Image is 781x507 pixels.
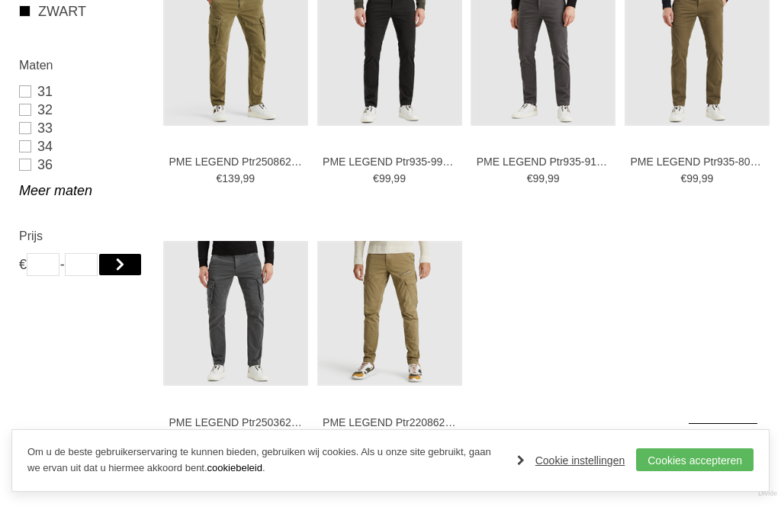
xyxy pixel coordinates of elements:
a: PME LEGEND Ptr2508624-6395 Broeken en Pantalons [169,155,302,168]
a: 33 [19,119,146,137]
span: , [545,172,548,185]
span: , [390,172,394,185]
span: , [240,172,243,185]
a: PME LEGEND Ptr935-8035 Broeken en Pantalons [630,155,763,168]
span: € [217,172,223,185]
span: 139 [222,172,239,185]
span: € [373,172,379,185]
span: 99 [533,172,545,185]
a: Terug naar boven [689,423,757,492]
span: 99 [379,172,391,185]
span: 99 [394,172,406,185]
a: ZWART [19,2,146,21]
span: 99 [702,172,714,185]
span: - [60,253,65,276]
a: PME LEGEND Ptr935-999 Broeken en Pantalons [323,155,456,168]
span: € [527,172,533,185]
img: PME LEGEND Ptr2208620-7148 Broeken en Pantalons [317,241,462,386]
span: 99 [548,172,560,185]
a: Cookie instellingen [517,449,625,472]
a: 32 [19,101,146,119]
span: , [699,172,702,185]
a: PME LEGEND Ptr2503622-9106 Broeken en Pantalons [169,416,302,429]
a: Cookies accepteren [636,448,754,471]
a: 36 [19,156,146,174]
a: Meer maten [19,181,146,200]
span: 99 [243,172,256,185]
img: PME LEGEND Ptr2503622-9106 Broeken en Pantalons [163,241,308,386]
span: € [680,172,686,185]
h2: Prijs [19,226,146,245]
h2: Maten [19,56,146,75]
a: cookiebeleid [207,462,262,473]
span: 99 [686,172,699,185]
a: PME LEGEND Ptr2208620-7148 Broeken en Pantalons [323,416,456,429]
p: Om u de beste gebruikerservaring te kunnen bieden, gebruiken wij cookies. Als u onze site gebruik... [27,444,502,477]
a: 34 [19,137,146,156]
span: € [19,253,26,276]
a: 31 [19,82,146,101]
a: PME LEGEND Ptr935-9117 Broeken en Pantalons [477,155,610,168]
